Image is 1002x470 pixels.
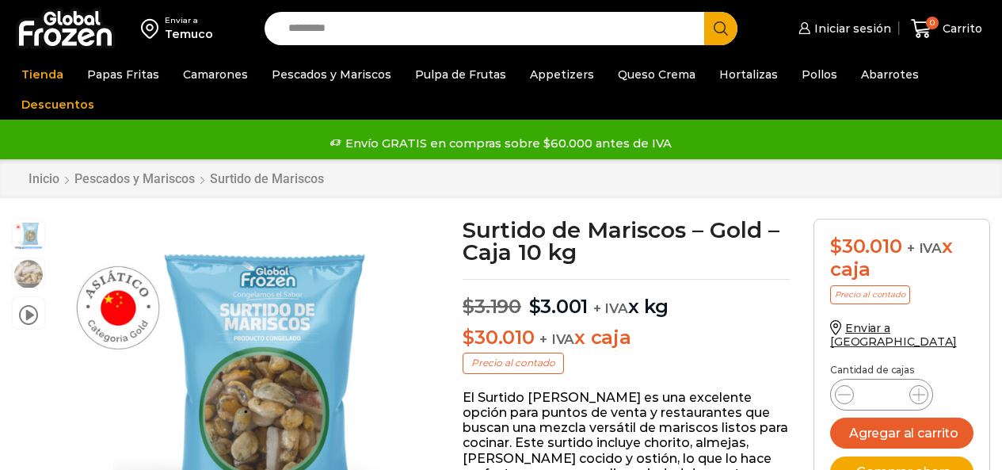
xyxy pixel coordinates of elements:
a: Appetizers [522,59,602,90]
button: Agregar al carrito [830,418,973,449]
span: Iniciar sesión [810,21,891,36]
a: Descuentos [13,90,102,120]
span: surtido de marisco gold [13,258,44,290]
p: Cantidad de cajas [830,365,973,376]
a: Pescados y Mariscos [264,59,399,90]
nav: Breadcrumb [28,171,325,186]
span: 0 [926,17,939,29]
bdi: 3.001 [529,295,589,318]
input: Product quantity [867,384,897,406]
p: Precio al contado [830,285,910,304]
p: x caja [463,327,790,350]
a: Camarones [175,59,256,90]
span: $ [830,235,842,258]
span: Carrito [939,21,982,36]
a: Surtido de Mariscos [209,171,325,186]
a: Iniciar sesión [794,13,891,44]
a: Enviar a [GEOGRAPHIC_DATA] [830,321,957,349]
div: Enviar a [165,15,213,26]
h1: Surtido de Mariscos – Gold – Caja 10 kg [463,219,790,263]
div: Temuco [165,26,213,42]
span: + IVA [539,331,574,347]
img: address-field-icon.svg [141,15,165,42]
span: $ [463,295,474,318]
p: Precio al contado [463,353,564,373]
a: Papas Fritas [79,59,167,90]
span: $ [529,295,541,318]
a: Inicio [28,171,60,186]
span: + IVA [593,300,628,316]
bdi: 30.010 [463,326,534,349]
a: Pescados y Mariscos [74,171,196,186]
a: Pulpa de Frutas [407,59,514,90]
a: Queso Crema [610,59,703,90]
button: Search button [704,12,737,45]
a: Abarrotes [853,59,927,90]
p: x kg [463,279,790,319]
a: 0 Carrito [907,10,986,48]
a: Hortalizas [711,59,786,90]
a: Tienda [13,59,71,90]
div: x caja [830,235,973,281]
bdi: 3.190 [463,295,521,318]
a: Pollos [794,59,845,90]
span: $ [463,326,474,349]
span: + IVA [907,240,942,256]
bdi: 30.010 [830,235,901,258]
span: surtido-gold [13,220,44,251]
